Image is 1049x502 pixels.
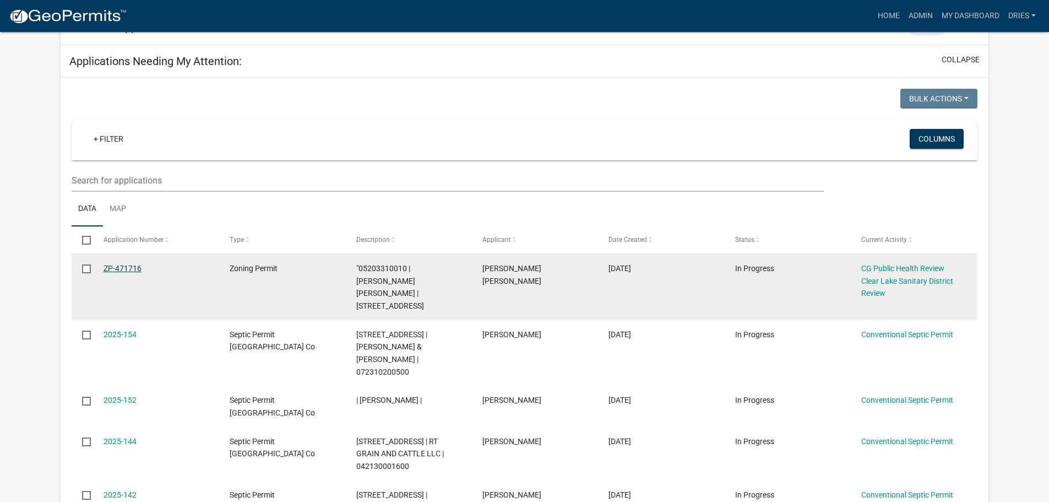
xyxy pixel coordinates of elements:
[356,330,427,376] span: 1027 FAIR MEADOW DR | MALEK GREGORY T & JAMIE L | 072310200500
[904,6,937,26] a: Admin
[230,396,315,417] span: Septic Permit Cerro Gordo Co
[482,330,541,339] span: JD Sliger
[356,396,422,404] span: | Chris Vaughn |
[482,396,541,404] span: Mark Mathre
[93,226,219,253] datatable-header-cell: Application Number
[608,264,631,273] span: 08/31/2025
[861,264,944,273] a: CG Public Health Review
[104,396,137,404] a: 2025-152
[104,264,142,273] a: ZP-471716
[472,226,598,253] datatable-header-cell: Applicant
[103,192,133,227] a: Map
[482,264,541,285] span: Michael Dean Smith
[861,236,907,244] span: Current Activity
[72,226,93,253] datatable-header-cell: Select
[608,490,631,499] span: 05/29/2025
[356,264,424,310] span: "05203310010 | SMITH MICHAEL DEAN | 2424 242ND ST
[725,226,851,253] datatable-header-cell: Status
[735,396,774,404] span: In Progress
[104,330,137,339] a: 2025-154
[608,396,631,404] span: 08/21/2025
[900,89,977,109] button: Bulk Actions
[104,437,137,446] a: 2025-144
[942,54,980,66] button: collapse
[608,330,631,339] span: 08/22/2025
[482,236,511,244] span: Applicant
[72,169,823,192] input: Search for applications
[230,264,278,273] span: Zoning Permit
[735,330,774,339] span: In Progress
[861,330,953,339] a: Conventional Septic Permit
[85,129,132,149] a: + Filter
[345,226,471,253] datatable-header-cell: Description
[861,437,953,446] a: Conventional Septic Permit
[356,437,444,471] span: 21313 305TH ST | RT GRAIN AND CATTLE LLC | 042130001600
[230,236,244,244] span: Type
[482,490,541,499] span: JD Sliger
[861,277,953,298] a: Clear Lake Sanitary District Review
[735,236,754,244] span: Status
[937,6,1004,26] a: My Dashboard
[861,490,953,499] a: Conventional Septic Permit
[608,437,631,446] span: 06/05/2025
[735,264,774,273] span: In Progress
[910,129,964,149] button: Columns
[851,226,977,253] datatable-header-cell: Current Activity
[104,490,137,499] a: 2025-142
[356,236,390,244] span: Description
[735,437,774,446] span: In Progress
[1004,6,1040,26] a: dries
[104,236,164,244] span: Application Number
[69,55,242,68] h5: Applications Needing My Attention:
[230,330,315,352] span: Septic Permit Cerro Gordo Co
[873,6,904,26] a: Home
[608,236,647,244] span: Date Created
[482,437,541,446] span: JD Sliger
[72,192,103,227] a: Data
[861,396,953,404] a: Conventional Septic Permit
[598,226,724,253] datatable-header-cell: Date Created
[735,490,774,499] span: In Progress
[219,226,345,253] datatable-header-cell: Type
[230,437,315,458] span: Septic Permit Cerro Gordo Co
